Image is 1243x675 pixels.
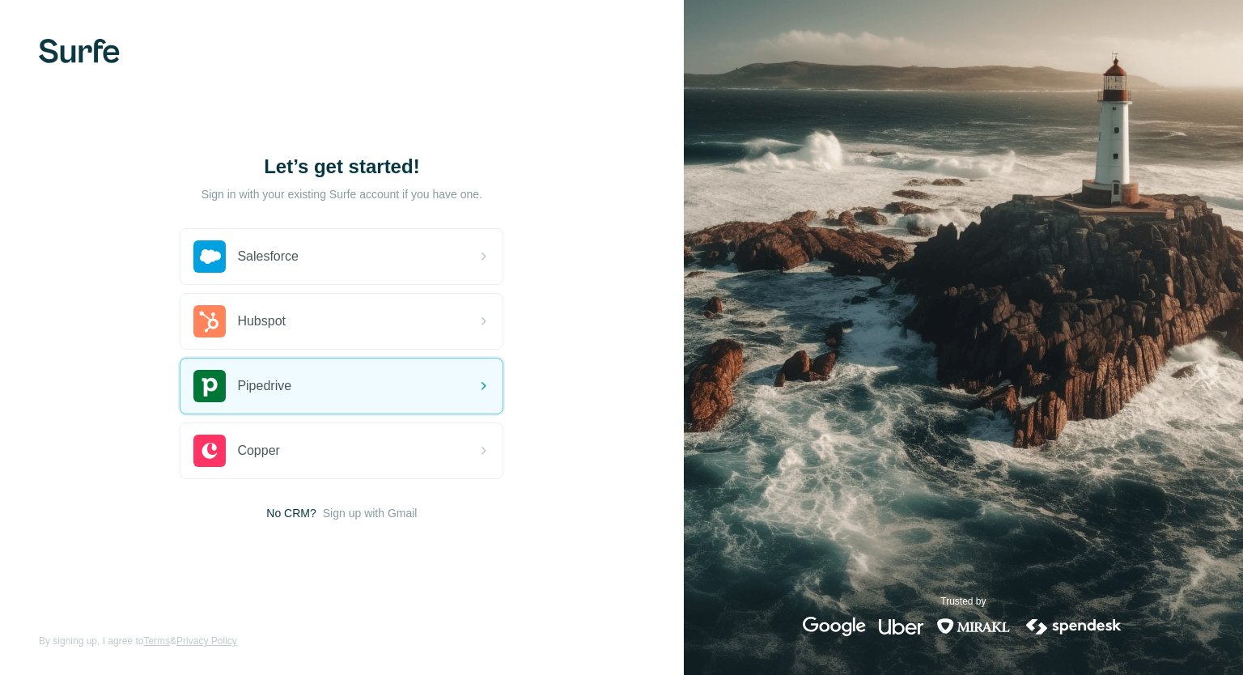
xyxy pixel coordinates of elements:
[936,617,1011,636] img: mirakl's logo
[237,247,299,266] span: Salesforce
[176,635,237,647] a: Privacy Policy
[1024,617,1124,636] img: spendesk's logo
[803,617,866,636] img: google's logo
[39,634,237,648] span: By signing up, I agree to &
[180,154,503,180] h1: Let’s get started!
[39,39,120,63] img: Surfe's logo
[193,435,226,467] img: copper's logo
[237,376,291,396] span: Pipedrive
[193,370,226,402] img: pipedrive's logo
[193,305,226,337] img: hubspot's logo
[237,312,286,331] span: Hubspot
[879,617,923,636] img: uber's logo
[323,505,418,521] button: Sign up with Gmail
[237,441,279,461] span: Copper
[143,635,170,647] a: Terms
[266,505,316,521] span: No CRM?
[193,240,226,273] img: salesforce's logo
[940,594,986,609] p: Trusted by
[202,186,482,202] p: Sign in with your existing Surfe account if you have one.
